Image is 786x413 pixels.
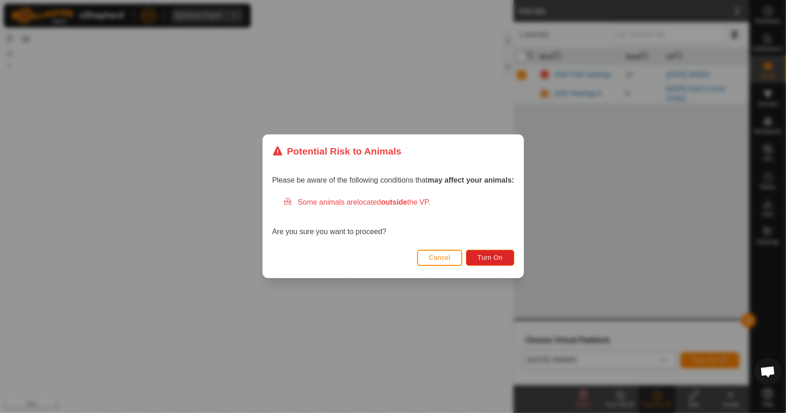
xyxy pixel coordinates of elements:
div: Potential Risk to Animals [272,144,402,158]
button: Turn On [466,250,514,266]
span: Cancel [429,254,450,262]
strong: may affect your animals: [428,177,514,184]
div: Some animals are [283,197,514,208]
div: Open chat [754,358,782,385]
strong: outside [381,199,407,206]
span: Please be aware of the following conditions that [272,177,514,184]
button: Cancel [417,250,462,266]
div: Are you sure you want to proceed? [272,197,514,238]
span: located the VP. [357,199,431,206]
span: Turn On [477,254,502,262]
